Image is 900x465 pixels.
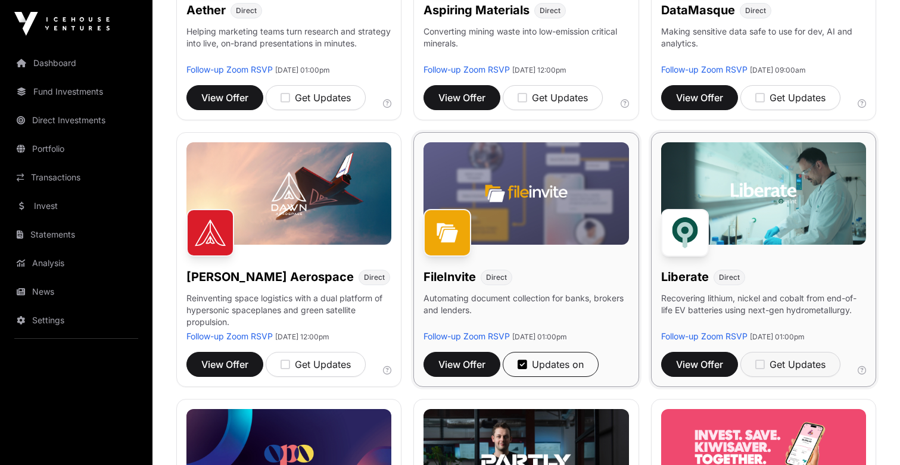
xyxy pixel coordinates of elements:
span: [DATE] 01:00pm [275,65,330,74]
span: Direct [486,273,507,282]
img: Liberate-Banner.jpg [661,142,866,245]
div: Updates on [518,357,584,372]
p: Reinventing space logistics with a dual platform of hypersonic spaceplanes and green satellite pr... [186,292,391,330]
a: Direct Investments [10,107,143,133]
button: View Offer [423,85,500,110]
button: Get Updates [740,85,840,110]
button: Get Updates [740,352,840,377]
img: Dawn-Banner.jpg [186,142,391,245]
div: Get Updates [281,90,351,105]
span: View Offer [201,90,248,105]
p: Making sensitive data safe to use for dev, AI and analytics. [661,26,866,64]
span: View Offer [438,357,485,372]
button: Get Updates [266,352,366,377]
a: Follow-up Zoom RSVP [661,64,748,74]
iframe: Chat Widget [840,408,900,465]
p: Automating document collection for banks, brokers and lenders. [423,292,628,330]
span: Direct [540,6,560,15]
span: [DATE] 01:00pm [512,332,567,341]
a: Settings [10,307,143,333]
div: Get Updates [755,90,826,105]
h1: Liberate [661,269,709,285]
h1: Aspiring Materials [423,2,530,18]
img: File-Invite-Banner.jpg [423,142,628,245]
span: Direct [745,6,766,15]
h1: [PERSON_NAME] Aerospace [186,269,354,285]
p: Recovering lithium, nickel and cobalt from end-of-life EV batteries using next-gen hydrometallurgy. [661,292,866,330]
a: Follow-up Zoom RSVP [186,64,273,74]
button: View Offer [423,352,500,377]
img: Icehouse Ventures Logo [14,12,110,36]
span: [DATE] 12:00pm [512,65,566,74]
button: View Offer [661,85,738,110]
a: Analysis [10,250,143,276]
div: Get Updates [281,357,351,372]
p: Converting mining waste into low-emission critical minerals. [423,26,628,64]
a: Dashboard [10,50,143,76]
a: Follow-up Zoom RSVP [423,64,510,74]
span: Direct [236,6,257,15]
span: View Offer [676,357,723,372]
a: Statements [10,221,143,248]
h1: FileInvite [423,269,476,285]
a: Transactions [10,164,143,191]
h1: DataMasque [661,2,735,18]
span: [DATE] 12:00pm [275,332,329,341]
a: News [10,279,143,305]
span: Direct [719,273,740,282]
div: Get Updates [755,357,826,372]
span: View Offer [201,357,248,372]
button: View Offer [661,352,738,377]
div: Get Updates [518,90,588,105]
a: Fund Investments [10,79,143,105]
p: Helping marketing teams turn research and strategy into live, on-brand presentations in minutes. [186,26,391,64]
h1: Aether [186,2,226,18]
button: Get Updates [503,85,603,110]
button: Get Updates [266,85,366,110]
a: Follow-up Zoom RSVP [423,331,510,341]
span: [DATE] 01:00pm [750,332,805,341]
img: FileInvite [423,209,471,257]
a: Invest [10,193,143,219]
a: Follow-up Zoom RSVP [661,331,748,341]
span: View Offer [676,90,723,105]
a: Portfolio [10,136,143,162]
img: Dawn Aerospace [186,209,234,257]
img: Liberate [661,209,709,257]
span: [DATE] 09:00am [750,65,806,74]
button: Updates on [503,352,599,377]
span: Direct [364,273,385,282]
span: View Offer [438,90,485,105]
button: View Offer [186,352,263,377]
a: Follow-up Zoom RSVP [186,331,273,341]
button: View Offer [186,85,263,110]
